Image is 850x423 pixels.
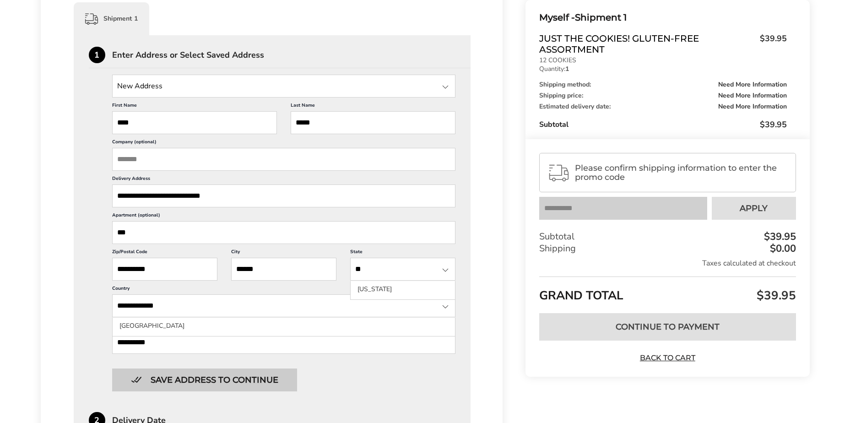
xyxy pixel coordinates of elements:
[112,221,456,244] input: Apartment
[112,111,277,134] input: First Name
[539,231,796,243] div: Subtotal
[350,249,455,258] label: State
[718,103,787,110] span: Need More Information
[539,243,796,255] div: Shipping
[539,66,786,72] p: Quantity:
[539,92,786,99] div: Shipping price:
[231,249,336,258] label: City
[539,119,786,130] div: Subtotal
[113,318,455,334] li: [GEOGRAPHIC_DATA]
[712,197,796,220] button: Apply
[575,163,787,182] span: Please confirm shipping information to enter the promo code
[89,47,105,63] div: 1
[112,294,456,317] input: State
[74,2,149,35] div: Shipment 1
[539,103,786,110] div: Estimated delivery date:
[231,258,336,281] input: City
[350,258,455,281] input: State
[539,277,796,306] div: GRAND TOTAL
[112,75,456,98] input: State
[740,204,768,212] span: Apply
[112,184,456,207] input: Delivery Address
[565,65,569,73] strong: 1
[291,102,455,111] label: Last Name
[539,57,786,64] p: 12 COOKIES
[754,287,796,304] span: $39.95
[768,244,796,254] div: $0.00
[112,249,217,258] label: Zip/Postal Code
[539,33,755,55] span: Just the Cookies! Gluten-Free Assortment
[112,139,456,148] label: Company (optional)
[112,212,456,221] label: Apartment (optional)
[755,33,787,53] span: $39.95
[112,369,297,391] button: Button save address
[539,10,786,25] div: Shipment 1
[718,92,787,99] span: Need More Information
[112,175,456,184] label: Delivery Address
[635,353,699,363] a: Back to Cart
[291,111,455,134] input: Last Name
[760,119,787,130] span: $39.95
[539,81,786,88] div: Shipping method:
[762,232,796,242] div: $39.95
[112,148,456,171] input: Company
[539,313,796,341] button: Continue to Payment
[112,258,217,281] input: ZIP
[539,33,786,55] a: Just the Cookies! Gluten-Free Assortment$39.95
[351,281,455,298] li: [US_STATE]
[539,258,796,268] div: Taxes calculated at checkout
[718,81,787,88] span: Need More Information
[112,51,471,59] div: Enter Address or Select Saved Address
[112,102,277,111] label: First Name
[539,12,575,23] span: Myself -
[112,285,456,294] label: Country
